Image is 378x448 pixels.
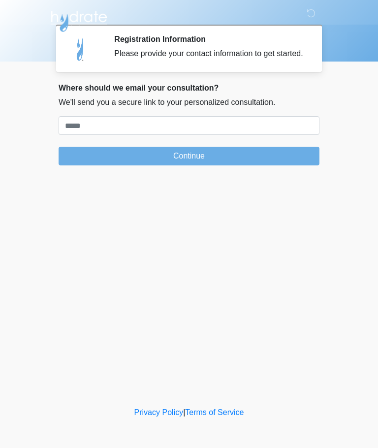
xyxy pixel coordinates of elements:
[66,34,95,64] img: Agent Avatar
[49,7,109,32] img: Hydrate IV Bar - Arcadia Logo
[183,408,185,416] a: |
[59,96,319,108] p: We'll send you a secure link to your personalized consultation.
[59,147,319,165] button: Continue
[114,48,305,60] div: Please provide your contact information to get started.
[134,408,184,416] a: Privacy Policy
[59,83,319,93] h2: Where should we email your consultation?
[185,408,244,416] a: Terms of Service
